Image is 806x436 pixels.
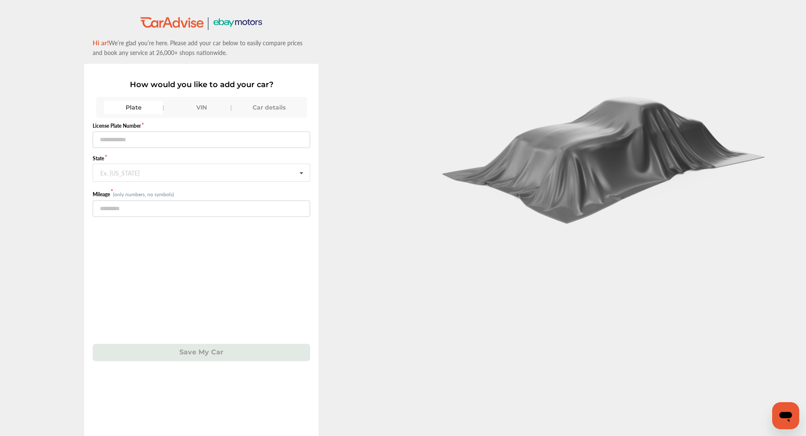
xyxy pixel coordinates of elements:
[93,122,310,129] label: License Plate Number
[172,101,231,114] div: VIN
[93,80,310,89] p: How would you like to add your car?
[104,101,163,114] div: Plate
[772,402,799,429] iframe: Button to launch messaging window
[239,101,299,114] div: Car details
[93,191,113,198] label: Mileage
[93,155,310,162] label: State
[93,38,303,57] span: We’re glad you’re here. Please add your car below to easily compare prices and book any service a...
[113,191,174,198] small: (only numbers, no symbols)
[100,170,140,175] div: Ex. [US_STATE]
[435,87,774,224] img: carCoverBlack.2823a3dccd746e18b3f8.png
[93,38,109,47] span: Hi ar!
